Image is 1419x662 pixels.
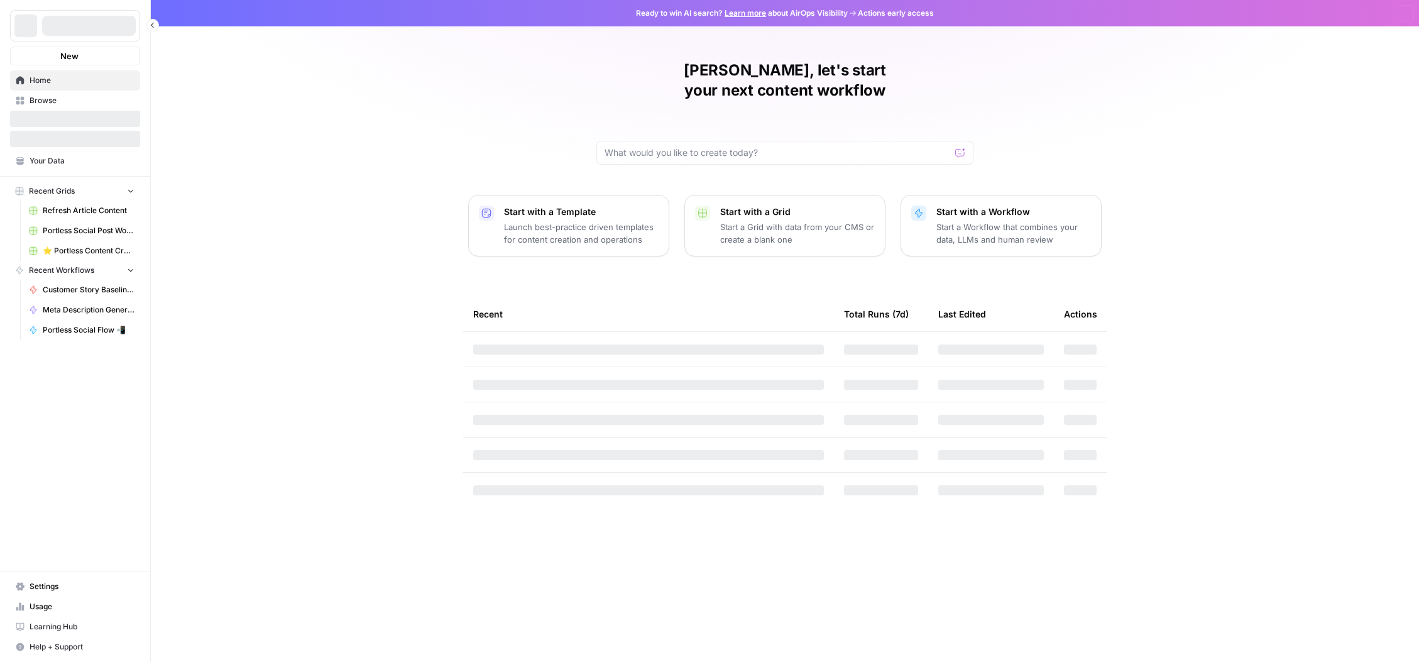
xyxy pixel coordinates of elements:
[10,617,140,637] a: Learning Hub
[936,206,1091,218] p: Start with a Workflow
[30,641,134,653] span: Help + Support
[10,47,140,65] button: New
[725,8,766,18] a: Learn more
[468,195,669,257] button: Start with a TemplateLaunch best-practice driven templates for content creation and operations
[720,206,875,218] p: Start with a Grid
[1064,297,1097,331] div: Actions
[10,637,140,657] button: Help + Support
[30,75,134,86] span: Home
[858,8,934,19] span: Actions early access
[30,95,134,106] span: Browse
[43,304,134,316] span: Meta Description Generator 👾
[10,597,140,617] a: Usage
[684,195,885,257] button: Start with a GridStart a Grid with data from your CMS or create a blank one
[504,206,659,218] p: Start with a Template
[901,195,1102,257] button: Start with a WorkflowStart a Workflow that combines your data, LLMs and human review
[10,182,140,201] button: Recent Grids
[30,621,134,632] span: Learning Hub
[30,601,134,612] span: Usage
[30,581,134,592] span: Settings
[43,324,134,336] span: Portless Social Flow 📲
[23,280,140,300] a: Customer Story Baseline Builder
[844,297,909,331] div: Total Runs (7d)
[29,185,75,197] span: Recent Grids
[596,60,973,101] h1: [PERSON_NAME], let's start your next content workflow
[10,151,140,171] a: Your Data
[636,8,848,19] span: Ready to win AI search? about AirOps Visibility
[10,70,140,91] a: Home
[43,205,134,216] span: Refresh Article Content
[60,50,79,62] span: New
[473,297,824,331] div: Recent
[23,320,140,340] a: Portless Social Flow 📲
[43,245,134,257] span: ⭐️ Portless Content Creation Grid ⭐️
[10,576,140,597] a: Settings
[936,221,1091,246] p: Start a Workflow that combines your data, LLMs and human review
[29,265,94,276] span: Recent Workflows
[23,241,140,261] a: ⭐️ Portless Content Creation Grid ⭐️
[23,221,140,241] a: Portless Social Post Workflow
[605,146,950,159] input: What would you like to create today?
[43,225,134,236] span: Portless Social Post Workflow
[43,284,134,295] span: Customer Story Baseline Builder
[23,201,140,221] a: Refresh Article Content
[504,221,659,246] p: Launch best-practice driven templates for content creation and operations
[23,300,140,320] a: Meta Description Generator 👾
[10,91,140,111] a: Browse
[938,297,986,331] div: Last Edited
[720,221,875,246] p: Start a Grid with data from your CMS or create a blank one
[30,155,134,167] span: Your Data
[10,261,140,280] button: Recent Workflows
